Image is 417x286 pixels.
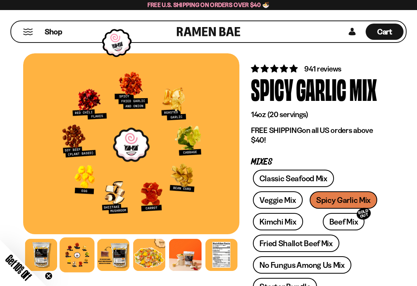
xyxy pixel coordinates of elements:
[23,29,33,35] button: Mobile Menu Trigger
[253,191,302,209] a: Veggie Mix
[45,24,62,40] a: Shop
[253,213,303,230] a: Kimchi Mix
[377,27,392,36] span: Cart
[251,64,299,73] span: 4.75 stars
[253,235,339,252] a: Fried Shallot Beef Mix
[45,27,62,37] span: Shop
[323,213,365,230] a: Beef MixSOLD OUT
[253,170,334,187] a: Classic Seafood Mix
[356,206,373,221] div: SOLD OUT
[304,64,341,73] span: 941 reviews
[251,110,382,119] p: 14oz (20 servings)
[366,21,403,42] a: Cart
[349,74,377,103] div: Mix
[251,126,302,135] strong: FREE SHIPPING
[251,126,382,145] p: on all US orders above $40!
[3,252,34,283] span: Get 10% Off
[45,272,53,280] button: Close teaser
[253,256,351,274] a: No Fungus Among Us Mix
[296,74,346,103] div: Garlic
[147,1,270,9] span: Free U.S. Shipping on Orders over $40 🍜
[251,74,293,103] div: Spicy
[251,158,382,166] p: Mixes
